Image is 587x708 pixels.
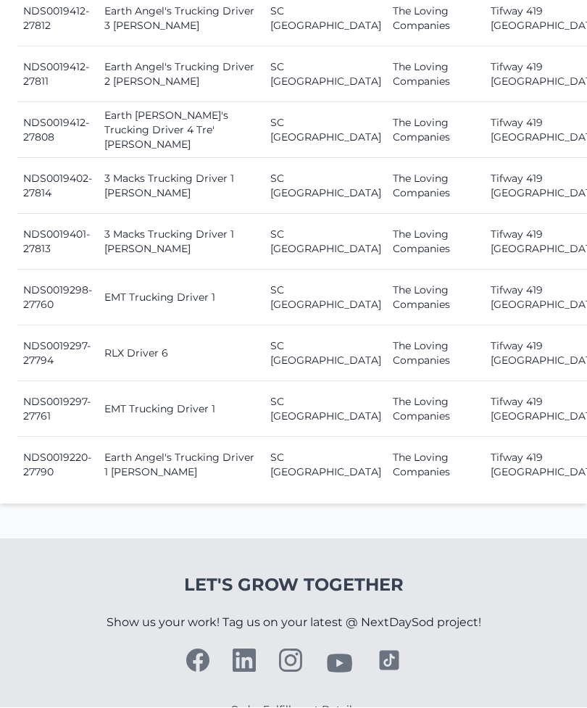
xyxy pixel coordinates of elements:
td: SC [GEOGRAPHIC_DATA] [265,103,387,159]
p: Show us your work! Tag us on your latest @ NextDaySod project! [107,597,481,649]
h4: Let's Grow Together [107,574,481,597]
td: 3 Macks Trucking Driver 1 [PERSON_NAME] [99,215,265,270]
td: SC [GEOGRAPHIC_DATA] [265,270,387,326]
td: The Loving Companies [387,103,485,159]
td: EMT Trucking Driver 1 [99,270,265,326]
td: Earth Angel's Trucking Driver 1 [PERSON_NAME] [99,438,265,493]
td: Earth Angel's Trucking Driver 2 [PERSON_NAME] [99,47,265,103]
td: The Loving Companies [387,270,485,326]
td: NDS0019297-27761 [17,382,99,438]
td: The Loving Companies [387,382,485,438]
td: SC [GEOGRAPHIC_DATA] [265,438,387,493]
td: NDS0019297-27794 [17,326,99,382]
td: The Loving Companies [387,326,485,382]
td: The Loving Companies [387,215,485,270]
td: NDS0019412-27808 [17,103,99,159]
td: Earth [PERSON_NAME]'s Trucking Driver 4 Tre' [PERSON_NAME] [99,103,265,159]
td: SC [GEOGRAPHIC_DATA] [265,382,387,438]
td: SC [GEOGRAPHIC_DATA] [265,215,387,270]
td: 3 Macks Trucking Driver 1 [PERSON_NAME] [99,159,265,215]
td: RLX Driver 6 [99,326,265,382]
td: NDS0019412-27811 [17,47,99,103]
td: SC [GEOGRAPHIC_DATA] [265,47,387,103]
td: NDS0019220-27790 [17,438,99,493]
td: The Loving Companies [387,159,485,215]
td: NDS0019401-27813 [17,215,99,270]
td: The Loving Companies [387,438,485,493]
td: NDS0019402-27814 [17,159,99,215]
td: The Loving Companies [387,47,485,103]
td: SC [GEOGRAPHIC_DATA] [265,326,387,382]
td: SC [GEOGRAPHIC_DATA] [265,159,387,215]
td: EMT Trucking Driver 1 [99,382,265,438]
td: NDS0019298-27760 [17,270,99,326]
